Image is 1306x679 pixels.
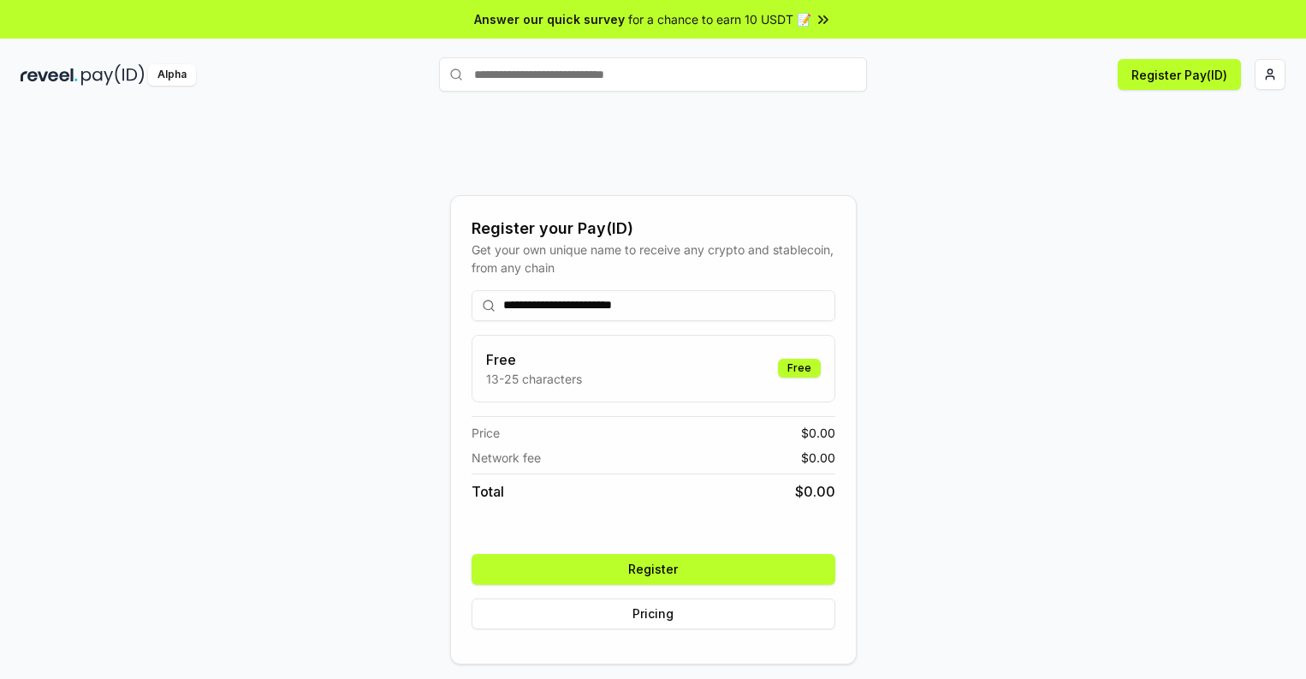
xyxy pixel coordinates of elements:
[486,349,582,370] h3: Free
[472,424,500,442] span: Price
[472,241,835,277] div: Get your own unique name to receive any crypto and stablecoin, from any chain
[486,370,582,388] p: 13-25 characters
[148,64,196,86] div: Alpha
[778,359,821,378] div: Free
[472,599,835,629] button: Pricing
[801,449,835,467] span: $ 0.00
[795,481,835,502] span: $ 0.00
[1118,59,1241,90] button: Register Pay(ID)
[472,217,835,241] div: Register your Pay(ID)
[472,481,504,502] span: Total
[474,10,625,28] span: Answer our quick survey
[472,449,541,467] span: Network fee
[472,554,835,585] button: Register
[628,10,811,28] span: for a chance to earn 10 USDT 📝
[81,64,145,86] img: pay_id
[801,424,835,442] span: $ 0.00
[21,64,78,86] img: reveel_dark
